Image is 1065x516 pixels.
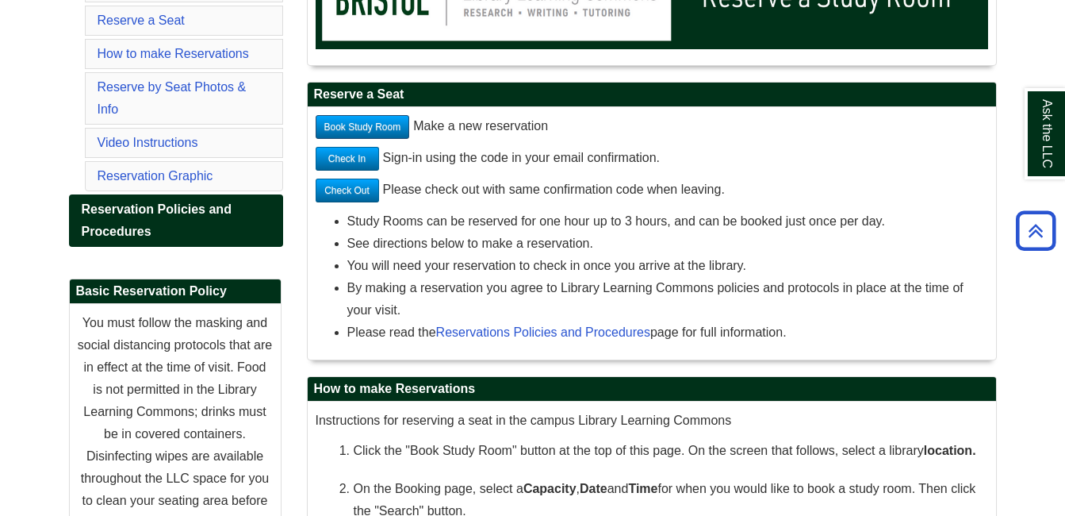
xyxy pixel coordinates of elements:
[308,83,996,107] h2: Reserve a Seat
[354,444,924,457] span: Click the "Book Study Room" button at the top of this page. On the screen that follows, select a ...
[98,169,213,183] a: Reservation Graphic
[924,444,976,457] span: location.
[316,414,732,427] span: Instructions for reserving a seat in the campus Library Learning Commons
[69,194,283,247] a: Reservation Policies and Procedures
[347,277,988,322] li: By making a reservation you agree to Library Learning Commons policies and protocols in place at ...
[98,136,198,149] a: Video Instructions
[316,115,410,139] a: Book Study Room
[316,115,988,139] p: Make a new reservation
[347,233,988,255] li: See directions below to make a reservation.
[628,482,657,495] strong: Time
[347,322,988,344] li: Please read the page for full information.
[316,147,379,171] a: Check In
[82,202,232,238] span: Reservation Policies and Procedures
[316,147,988,171] p: Sign-in using the code in your email confirmation.
[316,179,379,202] a: Check Out
[308,377,996,402] h2: How to make Reservations
[1010,220,1061,241] a: Back to Top
[347,210,988,233] li: Study Rooms can be reserved for one hour up to 3 hours, and can be booked just once per day.
[70,279,281,304] h2: Basic Reservation Policy
[98,80,247,116] a: Reserve by Seat Photos & Info
[98,13,185,27] a: Reserve a Seat
[347,255,988,277] li: You will need your reservation to check in once you arrive at the library.
[316,179,988,202] p: Please check out with same confirmation code when leaving.
[580,482,607,495] strong: Date
[98,47,249,60] a: How to make Reservations
[436,325,650,339] a: Reservations Policies and Procedures
[523,482,577,495] strong: Capacity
